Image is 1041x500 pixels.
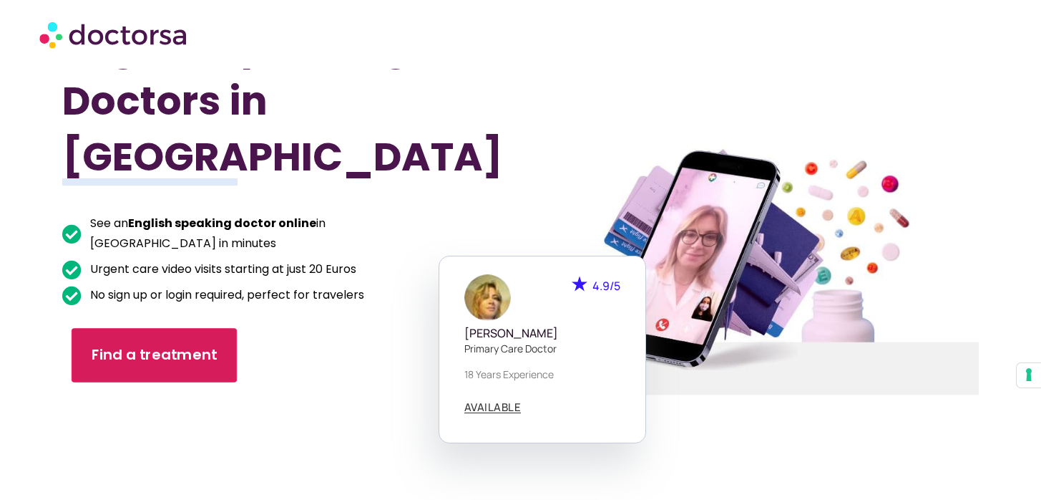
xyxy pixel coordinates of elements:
[87,285,364,305] span: No sign up or login required, perfect for travelers
[592,278,620,294] span: 4.9/5
[464,327,620,340] h5: [PERSON_NAME]
[87,213,451,254] span: See an in [GEOGRAPHIC_DATA] in minutes
[464,402,522,413] a: AVAILABLE
[87,259,356,279] span: Urgent care video visits starting at just 20 Euros
[92,345,218,366] span: Find a treatment
[1017,363,1041,388] button: Your consent preferences for tracking technologies
[464,402,522,413] span: AVAILABLE
[72,328,237,383] a: Find a treatment
[62,17,451,185] h1: English Speaking Doctors in [GEOGRAPHIC_DATA]
[464,367,620,382] p: 18 years experience
[128,215,316,231] b: English speaking doctor online
[464,341,620,356] p: Primary care doctor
